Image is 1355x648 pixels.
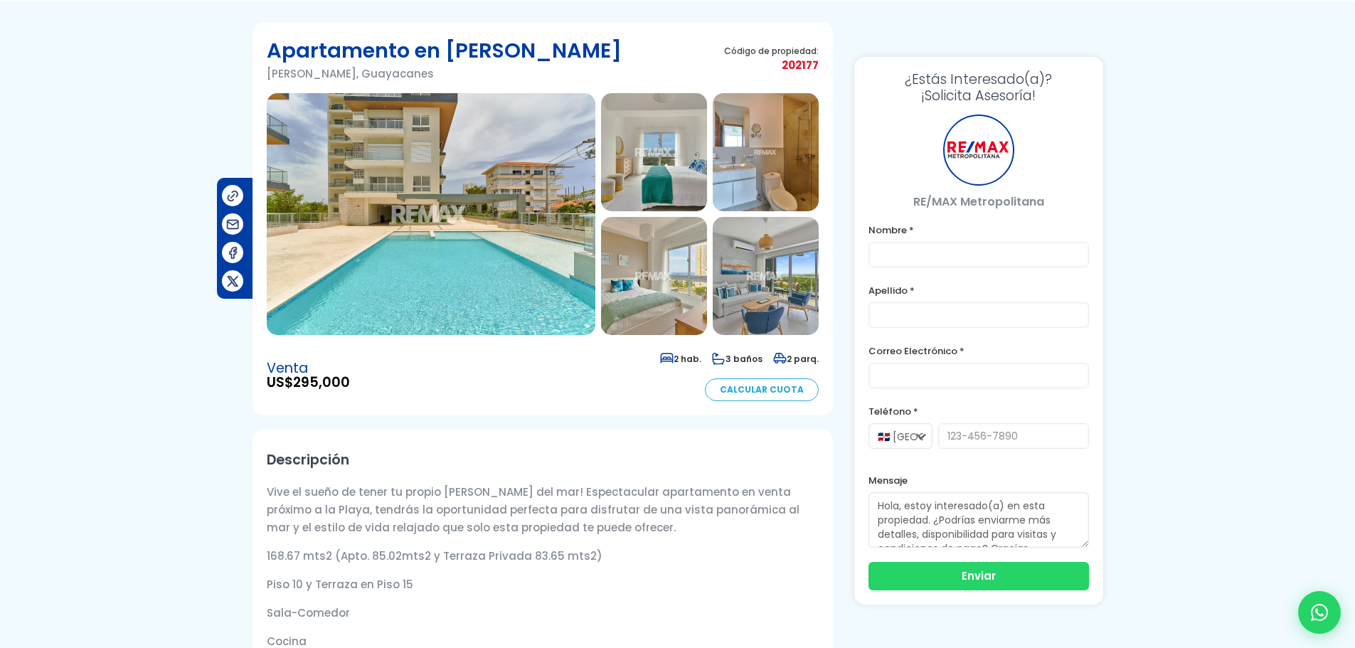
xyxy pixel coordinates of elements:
img: Apartamento en Juan Dolio [601,217,707,335]
img: Compartir [225,217,240,232]
img: Compartir [225,274,240,289]
span: 295,000 [293,373,350,392]
p: [PERSON_NAME], Guayacanes [267,65,622,83]
span: ¿Estás Interesado(a)? [868,71,1089,87]
span: 2 parq. [773,353,819,365]
p: Sala-Comedor [267,604,819,622]
p: 168.67 mts2 (Apto. 85.02mts2 y Terraza Privada 83.65 mts2) [267,547,819,565]
h1: Apartamento en [PERSON_NAME] [267,36,622,65]
a: Calcular Cuota [705,378,819,401]
div: RE/MAX Metropolitana [943,115,1014,186]
img: Apartamento en Juan Dolio [267,93,595,335]
label: Apellido * [868,282,1089,299]
span: 2 hab. [660,353,701,365]
p: RE/MAX Metropolitana [868,193,1089,211]
img: Apartamento en Juan Dolio [713,93,819,211]
label: Nombre * [868,221,1089,239]
img: Apartamento en Juan Dolio [713,217,819,335]
p: Vive el sueño de tener tu propio [PERSON_NAME] del mar! Espectacular apartamento en venta próximo... [267,483,819,536]
input: 123-456-7890 [938,423,1089,449]
button: Enviar [868,562,1089,590]
textarea: Hola, estoy interesado(a) en esta propiedad. ¿Podrías enviarme más detalles, disponibilidad para ... [868,492,1089,548]
img: Apartamento en Juan Dolio [601,93,707,211]
span: Venta [267,361,350,376]
span: Código de propiedad: [724,46,819,56]
h3: ¡Solicita Asesoría! [868,71,1089,104]
span: 3 baños [712,353,762,365]
span: US$ [267,376,350,390]
img: Compartir [225,245,240,260]
label: Teléfono * [868,403,1089,420]
p: Piso 10 y Terraza en Piso 15 [267,575,819,593]
h2: Descripción [267,444,819,476]
label: Mensaje [868,472,1089,489]
label: Correo Electrónico * [868,342,1089,360]
img: Compartir [225,188,240,203]
span: 202177 [724,56,819,74]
